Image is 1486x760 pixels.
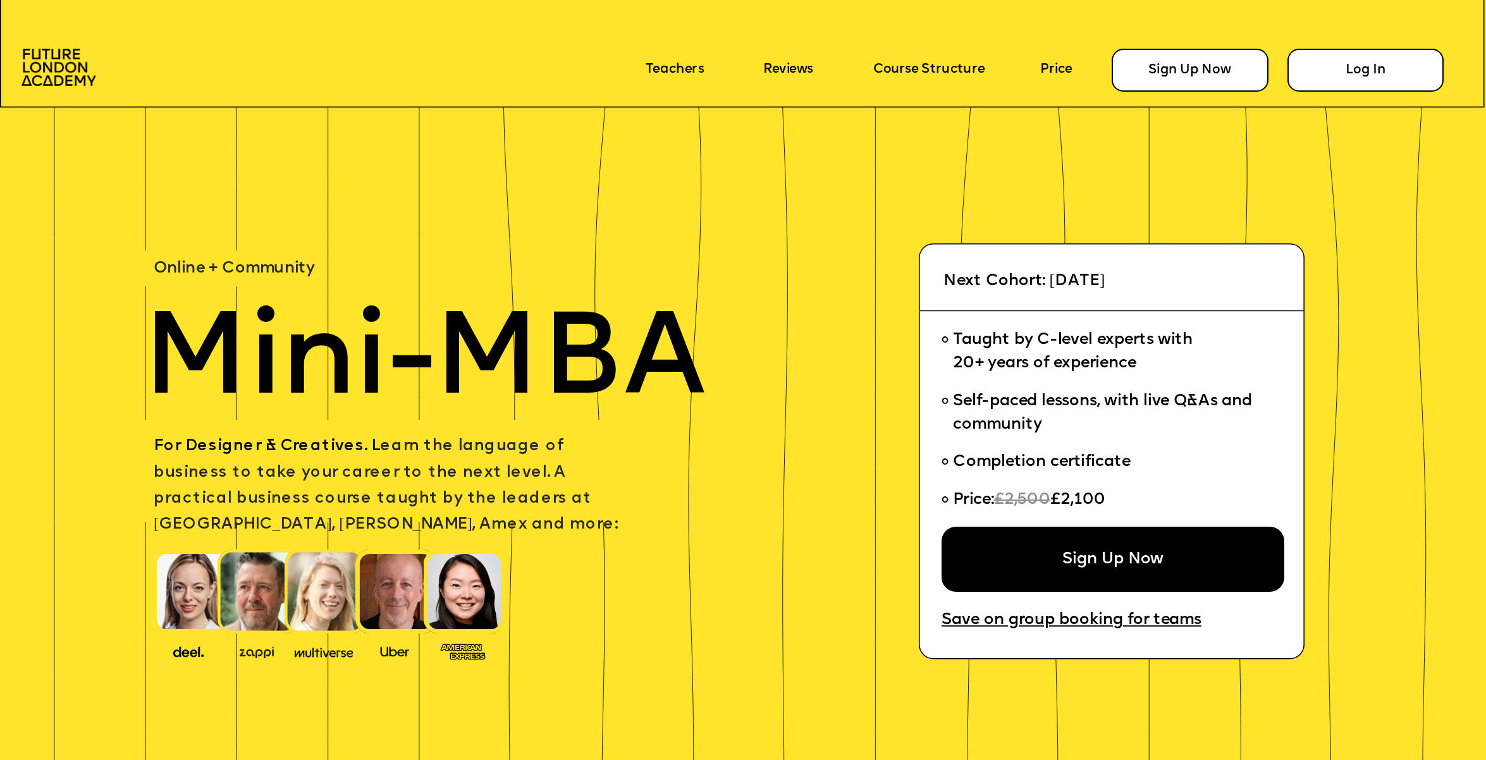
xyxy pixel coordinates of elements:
img: image-99cff0b2-a396-4aab-8550-cf4071da2cb9.png [365,642,424,658]
span: Completion certificate [954,455,1131,470]
span: Self-paced lessons, with live Q&As and community [954,393,1257,432]
a: Save on group booking for teams [942,612,1201,630]
span: Price: [954,492,994,508]
span: Taught by C-level experts with 20+ years of experience [954,333,1193,372]
a: Price [1040,63,1072,78]
img: image-93eab660-639c-4de6-957c-4ae039a0235a.png [434,639,492,661]
img: image-388f4489-9820-4c53-9b08-f7df0b8d4ae2.png [159,641,218,660]
img: image-b7d05013-d886-4065-8d38-3eca2af40620.png [289,641,359,660]
span: Next Cohort: [DATE] [943,273,1105,289]
a: Course Structure [873,63,985,78]
img: image-b2f1584c-cbf7-4a77-bbe0-f56ae6ee31f2.png [228,642,286,658]
img: image-aac980e9-41de-4c2d-a048-f29dd30a0068.png [21,49,95,87]
span: Mini-MBA [142,305,705,422]
span: £2,100 [1050,492,1105,508]
span: £2,500 [994,492,1051,508]
span: Online + Community [154,261,315,277]
span: For Designer & Creatives. L [154,439,380,455]
a: Teachers [646,63,704,78]
a: Reviews [763,63,813,78]
span: earn the language of business to take your career to the next level. A practical business course ... [154,439,618,533]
